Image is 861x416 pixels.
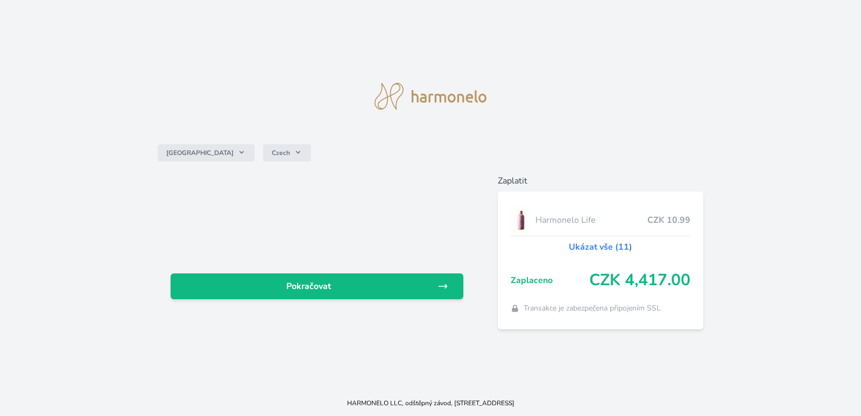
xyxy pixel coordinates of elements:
[166,149,234,157] span: [GEOGRAPHIC_DATA]
[535,214,647,227] span: Harmonelo Life
[375,83,486,110] img: logo.svg
[569,241,632,253] a: Ukázat vše (11)
[498,174,703,187] h6: Zaplatit
[171,273,463,299] a: Pokračovat
[263,144,311,161] button: Czech
[179,280,437,293] span: Pokračovat
[511,274,589,287] span: Zaplaceno
[272,149,290,157] span: Czech
[511,207,531,234] img: CLEAN_LIFE_se_stinem_x-lo.jpg
[647,214,690,227] span: CZK 10.99
[524,303,661,314] span: Transakce je zabezpečena připojením SSL
[158,144,255,161] button: [GEOGRAPHIC_DATA]
[589,271,690,290] span: CZK 4,417.00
